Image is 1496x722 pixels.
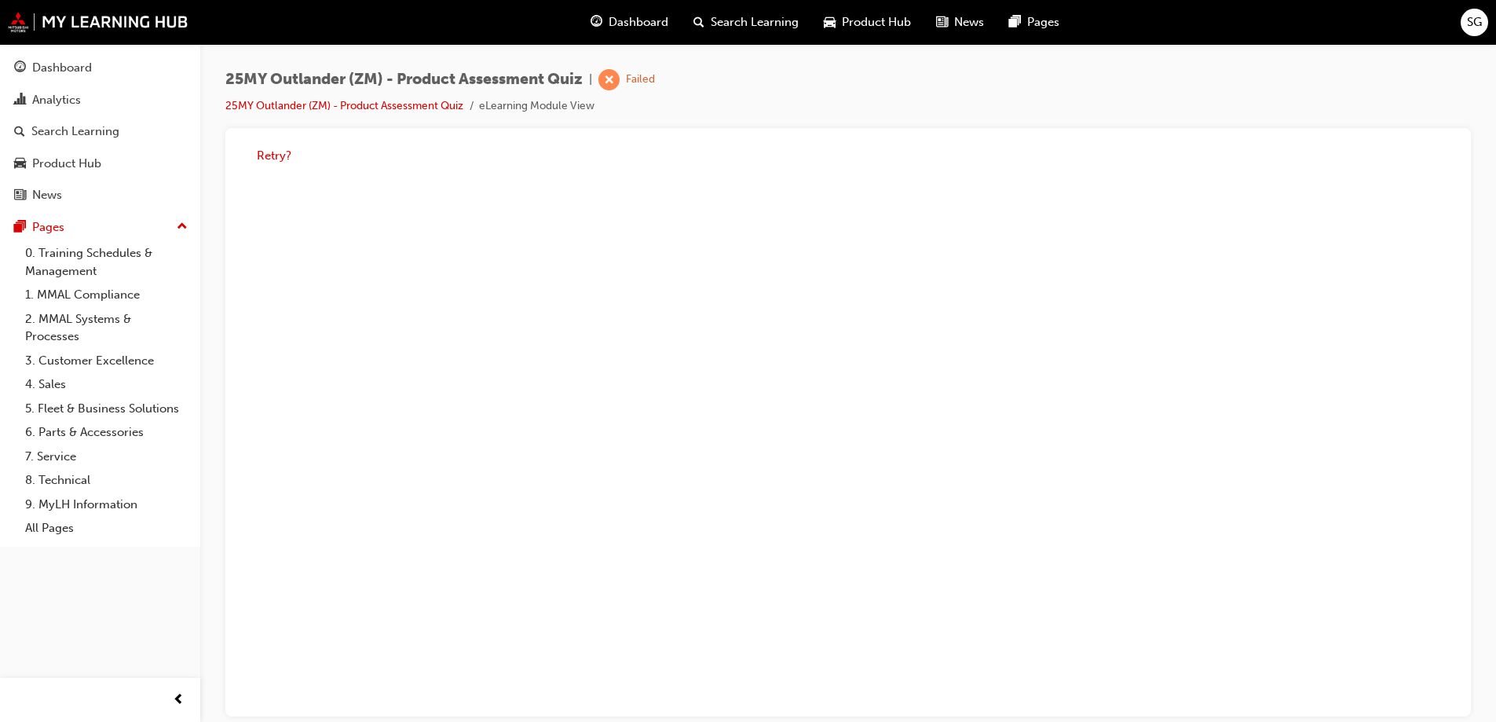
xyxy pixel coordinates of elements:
button: Pages [6,213,194,242]
li: eLearning Module View [479,97,594,115]
a: search-iconSearch Learning [681,6,811,38]
img: mmal [8,12,188,32]
span: search-icon [14,125,25,139]
span: chart-icon [14,93,26,108]
span: pages-icon [14,221,26,235]
span: news-icon [14,189,26,203]
a: All Pages [19,516,194,541]
div: Product Hub [32,155,101,173]
div: Failed [626,72,655,87]
span: search-icon [693,13,704,32]
span: prev-icon [173,691,185,710]
a: 3. Customer Excellence [19,349,194,373]
a: 25MY Outlander (ZM) - Product Assessment Quiz [225,99,463,112]
span: car-icon [14,157,26,171]
a: guage-iconDashboard [578,6,681,38]
span: 25MY Outlander (ZM) - Product Assessment Quiz [225,71,583,89]
span: pages-icon [1009,13,1021,32]
a: car-iconProduct Hub [811,6,924,38]
span: Product Hub [842,13,911,31]
button: DashboardAnalyticsSearch LearningProduct HubNews [6,50,194,213]
span: learningRecordVerb_FAIL-icon [598,69,620,90]
div: News [32,186,62,204]
a: Product Hub [6,149,194,178]
a: 2. MMAL Systems & Processes [19,307,194,349]
a: Dashboard [6,53,194,82]
a: 7. Service [19,445,194,469]
span: news-icon [936,13,948,32]
span: guage-icon [14,61,26,75]
div: Pages [32,218,64,236]
span: Dashboard [609,13,668,31]
span: guage-icon [591,13,602,32]
div: Dashboard [32,59,92,77]
div: Analytics [32,91,81,109]
a: News [6,181,194,210]
a: 9. MyLH Information [19,493,194,517]
a: pages-iconPages [997,6,1072,38]
span: car-icon [824,13,836,32]
span: News [954,13,984,31]
a: 4. Sales [19,372,194,397]
a: 8. Technical [19,468,194,493]
a: 1. MMAL Compliance [19,283,194,307]
a: 0. Training Schedules & Management [19,241,194,283]
button: SG [1461,9,1488,36]
button: Retry? [257,147,291,165]
span: SG [1467,13,1482,31]
span: up-icon [177,217,188,237]
span: Search Learning [711,13,799,31]
a: Analytics [6,86,194,115]
span: | [589,71,592,89]
a: 5. Fleet & Business Solutions [19,397,194,421]
a: Search Learning [6,117,194,146]
a: news-iconNews [924,6,997,38]
span: Pages [1027,13,1059,31]
div: Search Learning [31,123,119,141]
a: 6. Parts & Accessories [19,420,194,445]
